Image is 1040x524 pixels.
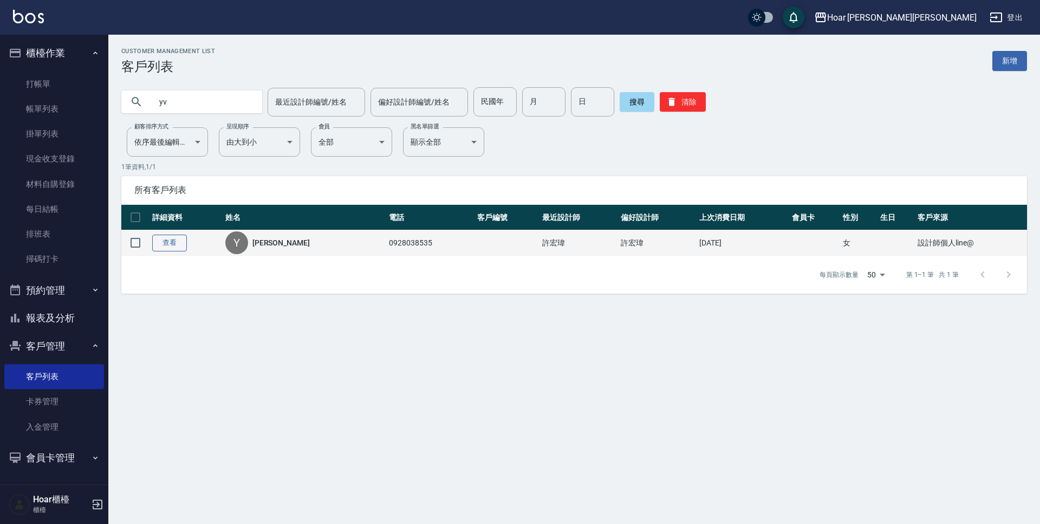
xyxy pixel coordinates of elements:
button: 報表及分析 [4,304,104,332]
td: 許宏瑋 [618,230,697,256]
button: 會員卡管理 [4,444,104,472]
span: 所有客戶列表 [134,185,1014,196]
img: Person [9,494,30,515]
button: 清除 [660,92,706,112]
th: 客戶來源 [915,205,1027,230]
a: 打帳單 [4,72,104,96]
a: 掃碼打卡 [4,247,104,271]
th: 客戶編號 [474,205,539,230]
button: 客戶管理 [4,332,104,360]
input: 搜尋關鍵字 [152,87,253,117]
label: 黑名單篩選 [411,122,439,131]
a: 卡券管理 [4,389,104,414]
th: 電話 [386,205,474,230]
label: 顧客排序方式 [134,122,168,131]
a: 查看 [152,235,187,251]
a: 帳單列表 [4,96,104,121]
button: save [783,7,804,28]
td: 許宏瑋 [539,230,618,256]
th: 最近設計師 [539,205,618,230]
h2: Customer Management List [121,48,215,55]
td: 設計師個人line@ [915,230,1027,256]
button: 預約管理 [4,276,104,305]
a: 掛單列表 [4,121,104,146]
td: [DATE] [697,230,789,256]
button: Hoar [PERSON_NAME][PERSON_NAME] [810,7,981,29]
button: 搜尋 [620,92,654,112]
a: [PERSON_NAME] [252,237,310,248]
a: 排班表 [4,222,104,247]
td: 女 [840,230,877,256]
a: 材料自購登錄 [4,172,104,197]
th: 偏好設計師 [618,205,697,230]
button: 登出 [985,8,1027,28]
div: 依序最後編輯時間 [127,127,208,157]
div: Y [225,231,248,254]
p: 櫃檯 [33,505,88,515]
th: 詳細資料 [149,205,223,230]
a: 每日結帳 [4,197,104,222]
td: 0928038535 [386,230,474,256]
a: 客戶列表 [4,364,104,389]
label: 會員 [318,122,330,131]
div: 顯示全部 [403,127,484,157]
a: 現金收支登錄 [4,146,104,171]
th: 上次消費日期 [697,205,789,230]
th: 生日 [877,205,915,230]
th: 會員卡 [789,205,840,230]
p: 1 筆資料, 1 / 1 [121,162,1027,172]
button: 櫃檯作業 [4,39,104,67]
div: Hoar [PERSON_NAME][PERSON_NAME] [827,11,977,24]
div: 50 [863,260,889,289]
p: 第 1–1 筆 共 1 筆 [906,270,959,280]
a: 新增 [992,51,1027,71]
div: 全部 [311,127,392,157]
h5: Hoar櫃檯 [33,494,88,505]
p: 每頁顯示數量 [820,270,859,280]
div: 由大到小 [219,127,300,157]
h3: 客戶列表 [121,59,215,74]
th: 姓名 [223,205,387,230]
img: Logo [13,10,44,23]
th: 性別 [840,205,877,230]
a: 入金管理 [4,415,104,439]
label: 呈現順序 [226,122,249,131]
